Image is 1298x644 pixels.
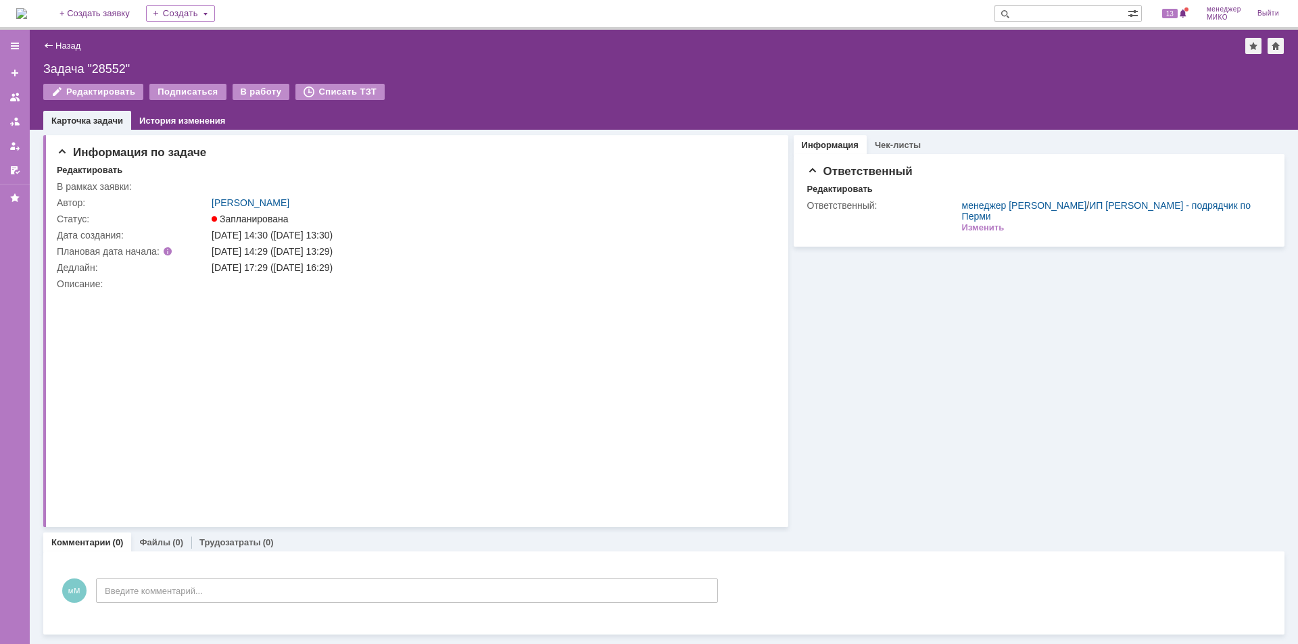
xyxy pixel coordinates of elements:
[962,200,1264,222] div: /
[16,8,27,19] img: logo
[4,135,26,157] a: Мои заявки
[263,537,274,547] div: (0)
[51,537,111,547] a: Комментарии
[962,200,1087,211] a: менеджер [PERSON_NAME]
[146,5,215,22] div: Создать
[4,86,26,108] a: Заявки на командах
[57,230,209,241] div: Дата создания:
[212,262,767,273] div: [DATE] 17:29 ([DATE] 16:29)
[807,184,873,195] div: Редактировать
[962,222,1005,233] div: Изменить
[1128,6,1141,19] span: Расширенный поиск
[962,200,1251,222] a: ИП [PERSON_NAME] - подрядчик по Перми
[807,165,913,178] span: Ответственный
[57,181,209,192] div: В рамках заявки:
[139,116,225,126] a: История изменения
[212,246,767,257] div: [DATE] 14:29 ([DATE] 13:29)
[57,278,770,289] div: Описание:
[43,62,1284,76] div: Задача "28552"
[4,62,26,84] a: Создать заявку
[57,197,209,208] div: Автор:
[875,140,921,150] a: Чек-листы
[199,537,261,547] a: Трудозатраты
[1162,9,1178,18] span: 13
[62,578,87,603] span: мМ
[113,537,124,547] div: (0)
[57,214,209,224] div: Статус:
[212,230,767,241] div: [DATE] 14:30 ([DATE] 13:30)
[802,140,859,150] a: Информация
[139,537,170,547] a: Файлы
[212,214,289,224] span: Запланирована
[212,197,289,208] a: [PERSON_NAME]
[55,41,80,51] a: Назад
[1207,5,1241,14] span: менеджер
[57,146,206,159] span: Информация по задаче
[172,537,183,547] div: (0)
[16,8,27,19] a: Перейти на домашнюю страницу
[1207,14,1241,22] span: МИКО
[4,159,26,181] a: Мои согласования
[4,111,26,132] a: Заявки в моей ответственности
[1268,38,1284,54] div: Сделать домашней страницей
[57,262,209,273] div: Дедлайн:
[1245,38,1261,54] div: Добавить в избранное
[57,246,193,257] div: Плановая дата начала:
[51,116,123,126] a: Карточка задачи
[807,200,959,211] div: Ответственный:
[57,165,122,176] div: Редактировать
